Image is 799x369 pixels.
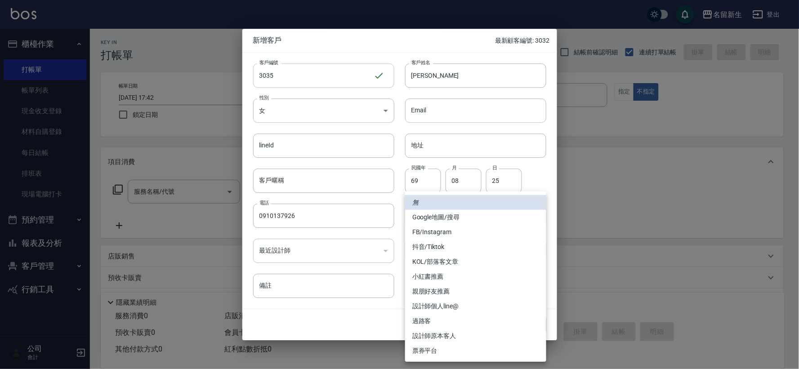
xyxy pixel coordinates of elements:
[405,343,546,358] li: 票券平台
[405,314,546,329] li: 過路客
[405,240,546,254] li: 抖音/Tiktok
[405,329,546,343] li: 設計師原本客人
[405,284,546,299] li: 親朋好友推薦
[405,225,546,240] li: FB/Instagram
[412,198,419,207] em: 無
[405,210,546,225] li: Google地圖/搜尋
[405,299,546,314] li: 設計師個人line@
[405,254,546,269] li: KOL/部落客文章
[405,269,546,284] li: 小紅書推薦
